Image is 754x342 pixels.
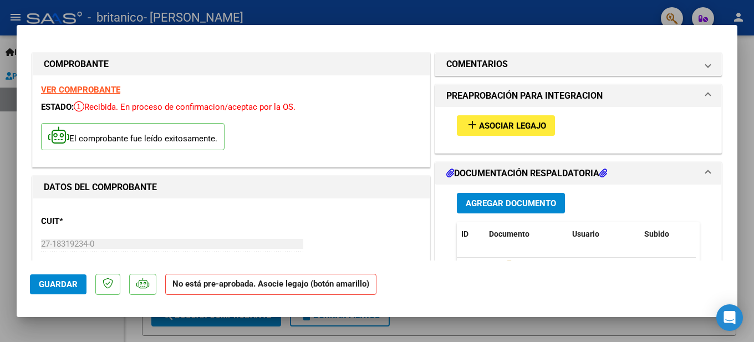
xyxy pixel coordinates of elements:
datatable-header-cell: ID [457,222,485,246]
div: Open Intercom Messenger [716,304,743,331]
span: ID [461,229,468,238]
span: Subido [644,229,669,238]
mat-expansion-panel-header: DOCUMENTACIÓN RESPALDATORIA [435,162,721,185]
span: Recibida. En proceso de confirmacion/aceptac por la OS. [74,102,296,112]
h1: COMENTARIOS [446,58,508,71]
p: El comprobante fue leído exitosamente. [41,123,225,150]
button: Guardar [30,274,86,294]
span: Agregar Documento [466,198,556,208]
h1: DOCUMENTACIÓN RESPALDATORIA [446,167,607,180]
mat-expansion-panel-header: PREAPROBACIÓN PARA INTEGRACION [435,85,721,107]
datatable-header-cell: Usuario [568,222,640,246]
div: PREAPROBACIÓN PARA INTEGRACION [435,107,721,153]
datatable-header-cell: Subido [640,222,695,246]
mat-expansion-panel-header: COMENTARIOS [435,53,721,75]
strong: COMPROBANTE [44,59,109,69]
span: Asociar Legajo [479,121,546,131]
strong: DATOS DEL COMPROBANTE [44,182,157,192]
datatable-header-cell: Acción [695,222,751,246]
h1: PREAPROBACIÓN PARA INTEGRACION [446,89,603,103]
a: VER COMPROBANTE [41,85,120,95]
span: Guardar [39,279,78,289]
strong: No está pre-aprobada. Asocie legajo (botón amarillo) [165,274,376,295]
span: Usuario [572,229,599,238]
button: Asociar Legajo [457,115,555,136]
button: Agregar Documento [457,193,565,213]
p: CUIT [41,215,155,228]
span: Documento [489,229,529,238]
datatable-header-cell: Documento [485,222,568,246]
mat-icon: add [466,118,479,131]
span: ESTADO: [41,102,74,112]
